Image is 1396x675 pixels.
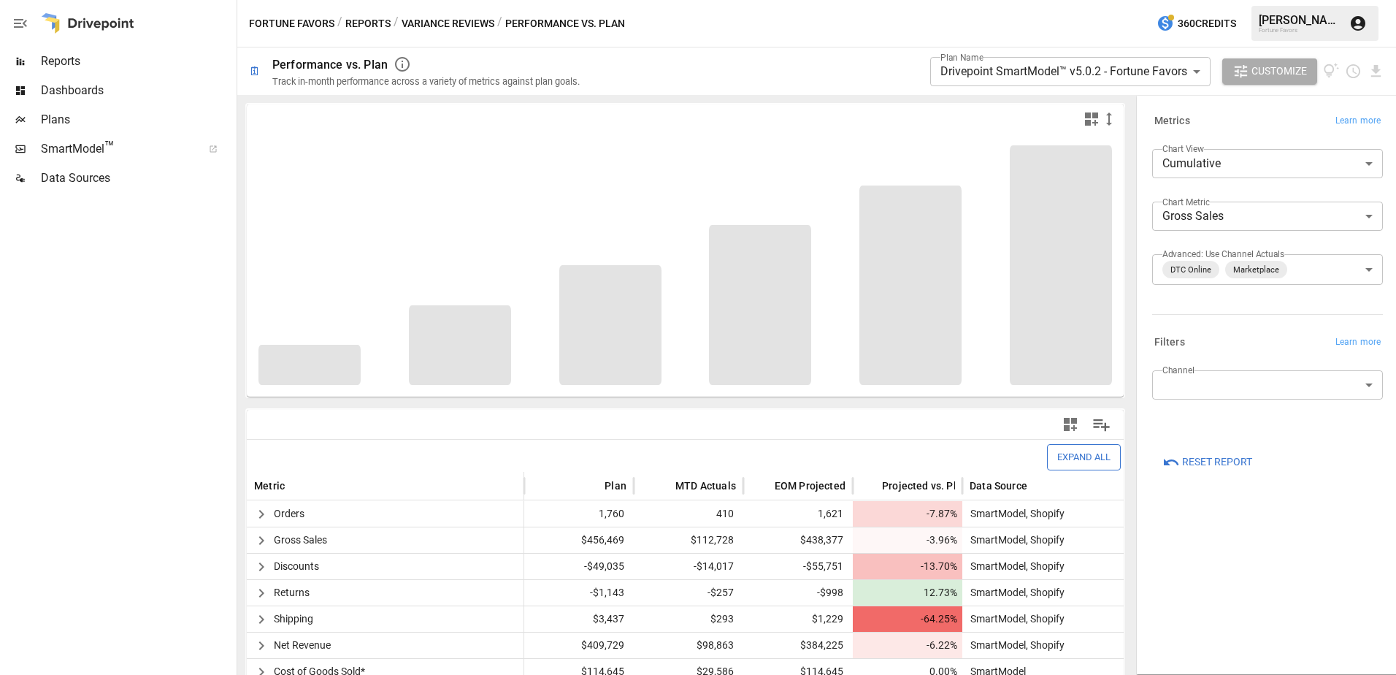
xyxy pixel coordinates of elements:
span: -$257 [641,580,736,606]
button: Sort [753,476,773,496]
span: -$14,017 [641,554,736,579]
span: Customize [1251,62,1307,80]
span: $98,863 [641,633,736,658]
label: Chart View [1162,142,1204,155]
span: -13.70% [860,554,959,579]
span: $438,377 [751,527,845,553]
span: $112,728 [641,527,736,553]
div: Gross Sales [1152,202,1383,231]
div: Fortune Favors [1259,27,1341,34]
span: SmartModel [41,140,193,158]
span: -$998 [751,580,845,606]
h6: Filters [1154,335,1185,351]
span: Orders [274,501,304,527]
span: SmartModel, Shopify [964,554,1065,579]
span: $3,437 [532,606,626,632]
button: Customize [1222,58,1317,85]
button: Variance Reviews [402,15,494,33]
span: DTC Online [1165,262,1217,278]
span: Dashboards [41,82,234,99]
span: Gross Sales [274,527,327,553]
button: Sort [1029,476,1049,496]
span: Net Revenue [274,633,331,658]
span: Data Source [970,478,1027,493]
span: 12.73% [860,580,959,606]
span: SmartModel, Shopify [964,606,1065,632]
button: Sort [583,476,603,496]
span: -64.25% [860,606,959,632]
span: Data Sources [41,169,234,187]
div: Drivepoint SmartModel™ v5.0.2 - Fortune Favors [930,57,1211,86]
span: -3.96% [860,527,959,553]
span: Reset Report [1182,453,1252,471]
div: 🗓 [249,64,261,78]
label: Channel [1162,364,1194,376]
span: -7.87% [860,501,959,527]
label: Chart Metric [1162,196,1210,208]
span: Marketplace [1227,262,1285,278]
span: 1,760 [532,501,626,527]
span: -$1,143 [532,580,626,606]
button: Manage Columns [1085,408,1118,441]
label: Plan Name [940,51,983,64]
span: 410 [641,501,736,527]
span: Plans [41,111,234,129]
span: $1,229 [751,606,845,632]
div: Track in-month performance across a variety of metrics against plan goals. [272,76,580,87]
button: Sort [860,476,881,496]
span: Reports [41,53,234,70]
div: Cumulative [1152,149,1383,178]
span: $456,469 [532,527,626,553]
span: SmartModel, Shopify [964,527,1065,553]
span: SmartModel, Shopify [964,501,1065,527]
button: Reset Report [1152,449,1262,476]
span: $409,729 [532,633,626,658]
span: $293 [641,606,736,632]
div: / [497,15,502,33]
span: Learn more [1335,335,1381,350]
span: Shipping [274,606,313,632]
button: Download report [1368,63,1384,80]
button: Expand All [1047,444,1121,470]
div: [PERSON_NAME] [1259,13,1341,27]
div: / [394,15,399,33]
button: 360Credits [1151,10,1242,37]
span: 1,621 [751,501,845,527]
div: / [337,15,342,33]
span: Plan [605,478,626,493]
button: Fortune Favors [249,15,334,33]
label: Advanced: Use Channel Actuals [1162,248,1284,260]
h6: Metrics [1154,113,1190,129]
div: Performance vs. Plan [272,58,388,72]
span: Learn more [1335,114,1381,129]
span: -$49,035 [532,554,626,579]
button: Schedule report [1345,63,1362,80]
span: ™ [104,138,115,156]
span: SmartModel, Shopify [964,580,1065,606]
button: Sort [653,476,674,496]
span: -$55,751 [751,554,845,579]
button: View documentation [1323,58,1340,85]
span: EOM Projected [775,478,845,493]
button: Sort [286,476,307,496]
span: Projected vs. Plan [882,478,968,493]
span: SmartModel, Shopify [964,633,1065,658]
span: -6.22% [860,633,959,658]
button: Reports [345,15,391,33]
span: $384,225 [751,633,845,658]
span: Metric [254,478,285,493]
span: 360 Credits [1178,15,1236,33]
span: Discounts [274,554,319,579]
span: Returns [274,580,310,606]
span: MTD Actuals [675,478,736,493]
